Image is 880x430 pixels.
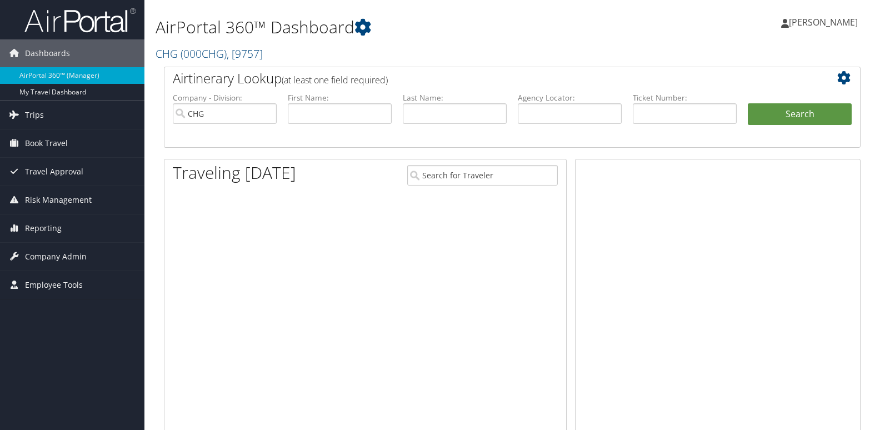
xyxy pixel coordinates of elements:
img: airportal-logo.png [24,7,136,33]
span: [PERSON_NAME] [789,16,858,28]
label: Ticket Number: [633,92,737,103]
button: Search [748,103,852,126]
span: Book Travel [25,129,68,157]
a: [PERSON_NAME] [781,6,869,39]
a: CHG [156,46,263,61]
span: Employee Tools [25,271,83,299]
span: , [ 9757 ] [227,46,263,61]
span: (at least one field required) [282,74,388,86]
span: Reporting [25,214,62,242]
span: ( 000CHG ) [181,46,227,61]
label: First Name: [288,92,392,103]
h2: Airtinerary Lookup [173,69,794,88]
label: Agency Locator: [518,92,622,103]
label: Company - Division: [173,92,277,103]
span: Travel Approval [25,158,83,186]
label: Last Name: [403,92,507,103]
span: Company Admin [25,243,87,271]
h1: AirPortal 360™ Dashboard [156,16,631,39]
span: Trips [25,101,44,129]
input: Search for Traveler [407,165,558,186]
span: Risk Management [25,186,92,214]
h1: Traveling [DATE] [173,161,296,184]
span: Dashboards [25,39,70,67]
